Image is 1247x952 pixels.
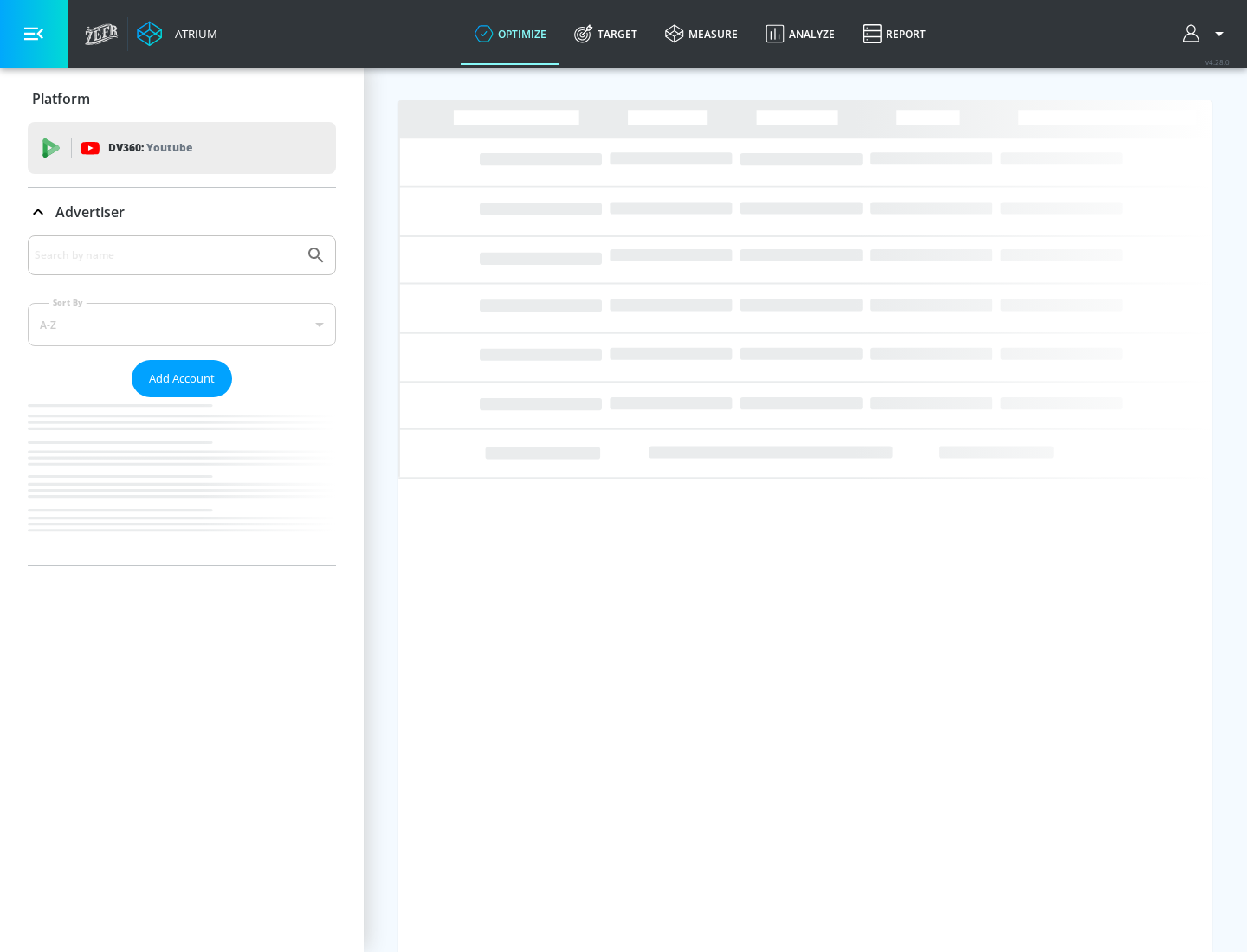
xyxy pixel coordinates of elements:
[49,297,87,308] label: Sort By
[1205,57,1230,67] span: v 4.28.0
[752,3,849,65] a: Analyze
[28,74,336,123] div: Platform
[461,3,560,65] a: optimize
[28,303,336,346] div: A-Z
[108,138,192,158] p: DV360:
[168,26,217,42] div: Atrium
[137,21,217,47] a: Atrium
[35,244,297,267] input: Search by name
[651,3,752,65] a: measure
[132,360,232,397] button: Add Account
[849,3,940,65] a: Report
[146,138,192,157] p: Youtube
[560,3,651,65] a: Target
[28,235,336,565] div: Advertiser
[28,122,336,174] div: DV360: Youtube
[149,369,215,389] span: Add Account
[32,89,90,108] p: Platform
[28,188,336,236] div: Advertiser
[55,203,125,222] p: Advertiser
[28,397,336,565] nav: list of Advertiser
